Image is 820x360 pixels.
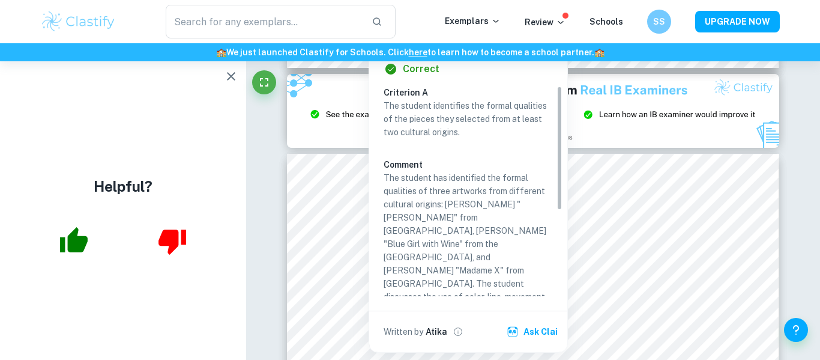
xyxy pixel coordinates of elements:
[2,46,818,59] h6: We just launched Clastify for Schools. Click to learn how to become a school partner.
[409,47,427,57] a: here
[450,323,466,340] button: View full profile
[166,5,362,38] input: Search for any exemplars...
[94,175,152,197] h4: Helpful?
[40,10,116,34] img: Clastify logo
[594,47,604,57] span: 🏫
[445,14,501,28] p: Exemplars
[525,16,565,29] p: Review
[287,74,779,148] img: Ad
[252,70,276,94] button: Fullscreen
[384,158,553,171] h6: Comment
[653,15,666,28] h6: SS
[384,99,553,139] p: The student identifies the formal qualities of the pieces they selected from at least two cultura...
[216,47,226,57] span: 🏫
[784,318,808,342] button: Help and Feedback
[384,86,562,99] h6: Criterion A
[384,325,423,338] p: Written by
[403,62,439,76] h6: Correct
[695,11,780,32] button: UPGRADE NOW
[589,17,623,26] a: Schools
[647,10,671,34] button: SS
[426,325,447,338] h6: Atika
